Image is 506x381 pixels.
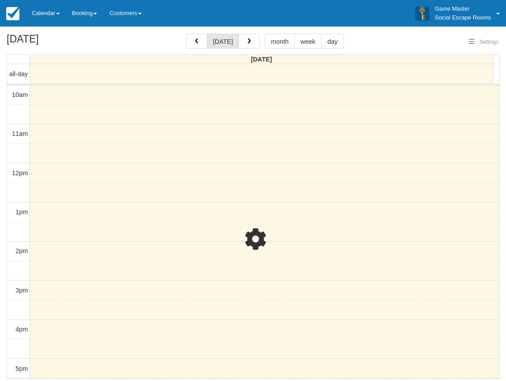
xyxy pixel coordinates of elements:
[15,247,28,254] span: 2pm
[15,208,28,216] span: 1pm
[321,34,344,49] button: day
[15,287,28,294] span: 3pm
[6,7,19,20] img: checkfront-main-nav-mini-logo.png
[294,34,322,49] button: week
[479,39,498,45] span: Settings
[12,169,28,177] span: 12pm
[464,36,504,49] button: Settings
[415,6,429,20] img: A3
[435,13,491,22] p: Social Escape Rooms
[12,130,28,137] span: 11am
[207,34,239,49] button: [DATE]
[265,34,295,49] button: month
[251,56,272,63] span: [DATE]
[15,326,28,333] span: 4pm
[7,34,119,50] h2: [DATE]
[15,365,28,372] span: 5pm
[9,70,28,77] span: all-day
[435,4,491,13] p: Game Master
[12,91,28,98] span: 10am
